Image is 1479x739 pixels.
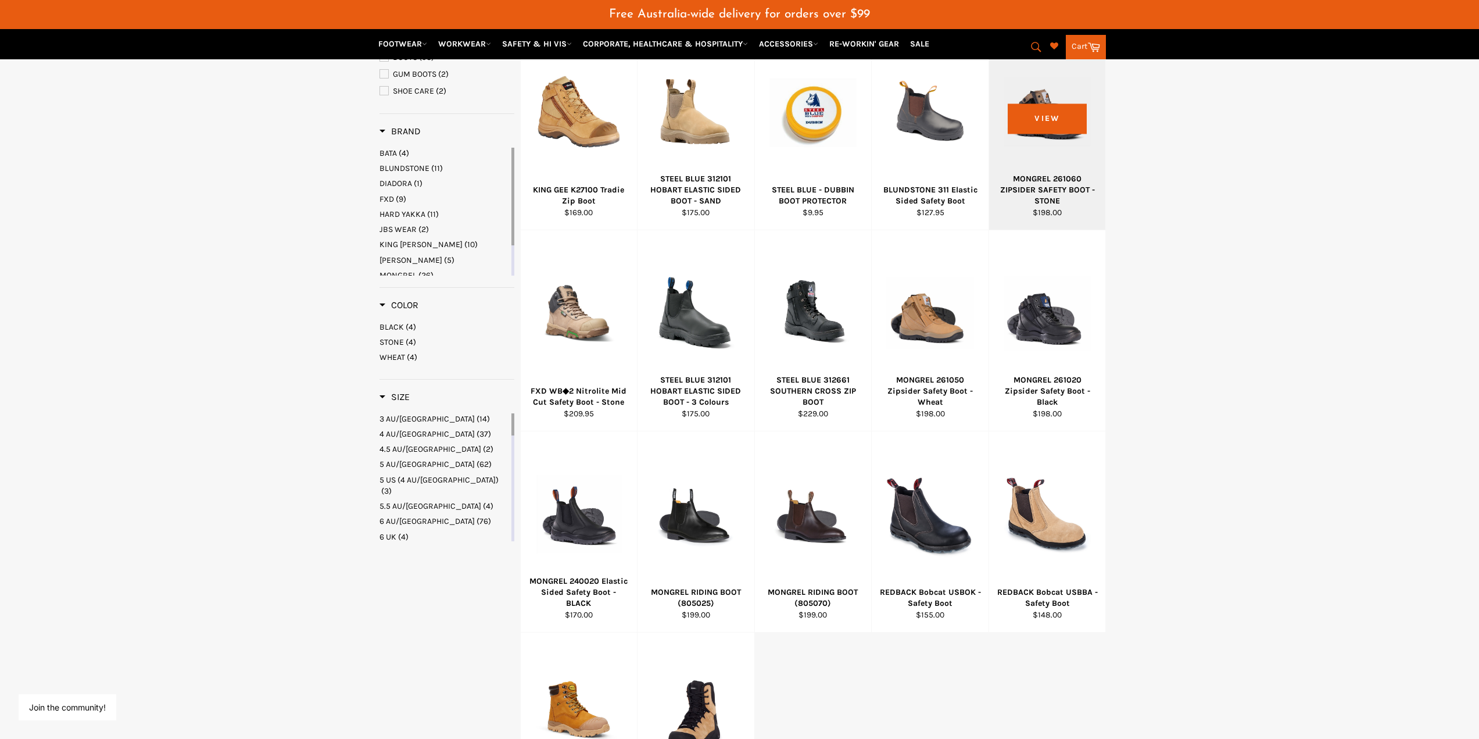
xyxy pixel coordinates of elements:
[754,230,872,431] a: STEEL BLUE 312661 SOUTHERN CROSS ZIP BOOTSTEEL BLUE 312661 SOUTHERN CROSS ZIP BOOT$229.00
[379,255,509,266] a: MACK
[871,431,989,633] a: REDBACK Bobcat USBOK - Safety BootREDBACK Bobcat USBOK - Safety Boot$155.00
[438,69,449,79] span: (2)
[989,29,1106,230] a: MONGREL 261060 ZIPSIDER SAFETY BOOT - STONEMONGREL 261060 ZIPSIDER SAFETY BOOT - STONE$198.00View
[379,163,429,173] span: BLUNDSTONE
[477,429,491,439] span: (37)
[379,270,509,281] a: MONGREL
[645,374,747,408] div: STEEL BLUE 312101 HOBART ELASTIC SIDED BOOT - 3 Colours
[379,429,475,439] span: 4 AU/[GEOGRAPHIC_DATA]
[379,337,514,348] a: STONE
[379,178,509,189] a: DIADORA
[398,532,409,542] span: (4)
[379,414,475,424] span: 3 AU/[GEOGRAPHIC_DATA]
[528,184,630,207] div: KING GEE K27100 Tradie Zip Boot
[825,34,904,54] a: RE-WORKIN' GEAR
[754,431,872,633] a: MONGREL RIDING BOOT (805070)MONGREL RIDING BOOT (805070)$199.00
[871,230,989,431] a: MONGREL 261050 Zipsider Safety Boot - WheatMONGREL 261050 Zipsider Safety Boot - Wheat$198.00
[520,230,638,431] a: FXD WB◆2 Nitrolite Mid Cut Safety Boot - StoneFXD WB◆2 Nitrolite Mid Cut Safety Boot - Stone$209.95
[520,431,638,633] a: MONGREL 240020 Elastic Sided Safety Boot - BLACKMONGREL 240020 Elastic Sided Safety Boot - BLACK$...
[427,209,439,219] span: (11)
[871,29,989,230] a: BLUNDSTONE 311 Elastic Sided Safety BootBLUNDSTONE 311 Elastic Sided Safety Boot$127.95
[379,148,397,158] span: BATA
[379,337,404,347] span: STONE
[393,69,436,79] span: GUM BOOTS
[905,34,934,54] a: SALE
[379,194,394,204] span: FXD
[754,34,823,54] a: ACCESSORIES
[379,270,417,280] span: MONGREL
[379,459,475,469] span: 5 AU/[GEOGRAPHIC_DATA]
[483,444,493,454] span: (2)
[406,337,416,347] span: (4)
[379,299,418,310] span: Color
[989,230,1106,431] a: MONGREL 261020 Zipsider Safety Boot - BlackMONGREL 261020 Zipsider Safety Boot - Black$198.00
[379,148,509,159] a: BATA
[477,516,491,526] span: (76)
[762,587,864,609] div: MONGREL RIDING BOOT (805070)
[379,68,514,81] a: GUM BOOTS
[379,322,514,333] a: BLACK
[879,184,982,207] div: BLUNDSTONE 311 Elastic Sided Safety Boot
[393,52,417,62] span: BOOTS
[29,702,106,712] button: Join the community!
[407,352,417,362] span: (4)
[379,352,514,363] a: WHEAT
[379,391,410,402] span: Size
[996,587,1098,609] div: REDBACK Bobcat USBBA - Safety Boot
[996,374,1098,408] div: MONGREL 261020 Zipsider Safety Boot - Black
[645,173,747,207] div: STEEL BLUE 312101 HOBART ELASTIC SIDED BOOT - SAND
[396,194,406,204] span: (9)
[379,209,425,219] span: HARD YAKKA
[379,475,499,485] span: 5 US (4 AU/[GEOGRAPHIC_DATA])
[464,240,478,249] span: (10)
[418,270,434,280] span: (26)
[379,209,509,220] a: HARD YAKKA
[379,444,481,454] span: 4.5 AU/[GEOGRAPHIC_DATA]
[379,126,421,137] h3: Brand
[379,240,463,249] span: KING [PERSON_NAME]
[637,230,754,431] a: STEEL BLUE 312101 HOBART ELASTIC SIDED BOOT - 3 ColoursSTEEL BLUE 312101 HOBART ELASTIC SIDED BOO...
[379,532,396,542] span: 6 UK
[379,322,404,332] span: BLACK
[477,459,492,469] span: (62)
[379,501,509,512] a: 5.5 AU/UK
[419,52,434,62] span: (93)
[379,178,412,188] span: DIADORA
[996,173,1098,207] div: MONGREL 261060 ZIPSIDER SAFETY BOOT - STONE
[528,576,630,609] div: MONGREL 240020 Elastic Sided Safety Boot - BLACK
[637,29,754,230] a: STEEL BLUE 312101 HOBART ELASTIC SIDED BOOT - SANDSTEEL BLUE 312101 HOBART ELASTIC SIDED BOOT - S...
[528,385,630,408] div: FXD WB◆2 Nitrolite Mid Cut Safety Boot - Stone
[497,34,576,54] a: SAFETY & HI VIS
[379,474,509,497] a: 5 US (4 AU/UK)
[1066,35,1106,59] a: Cart
[381,486,392,496] span: (3)
[379,299,418,311] h3: Color
[414,178,422,188] span: (1)
[374,34,432,54] a: FOOTWEAR
[406,322,416,332] span: (4)
[379,429,509,440] a: 4 AU/UK
[431,163,443,173] span: (11)
[418,224,429,234] span: (2)
[379,224,509,235] a: JBS WEAR
[434,34,496,54] a: WORKWEAR
[879,587,982,609] div: REDBACK Bobcat USBOK - Safety Boot
[477,414,490,424] span: (14)
[609,8,870,20] span: Free Australia-wide delivery for orders over $99
[645,587,747,609] div: MONGREL RIDING BOOT (805025)
[379,85,514,98] a: SHOE CARE
[483,501,493,511] span: (4)
[578,34,753,54] a: CORPORATE, HEALTHCARE & HOSPITALITY
[379,352,405,362] span: WHEAT
[379,444,509,455] a: 4.5 AU/UK
[637,431,754,633] a: MONGREL RIDING BOOT (805025)MONGREL RIDING BOOT (805025)$199.00
[879,374,982,408] div: MONGREL 261050 Zipsider Safety Boot - Wheat
[444,255,454,265] span: (5)
[379,531,509,542] a: 6 UK
[379,516,509,527] a: 6 AU/UK
[436,86,446,96] span: (2)
[379,224,417,234] span: JBS WEAR
[762,184,864,207] div: STEEL BLUE - DUBBIN BOOT PROTECTOR
[379,391,410,403] h3: Size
